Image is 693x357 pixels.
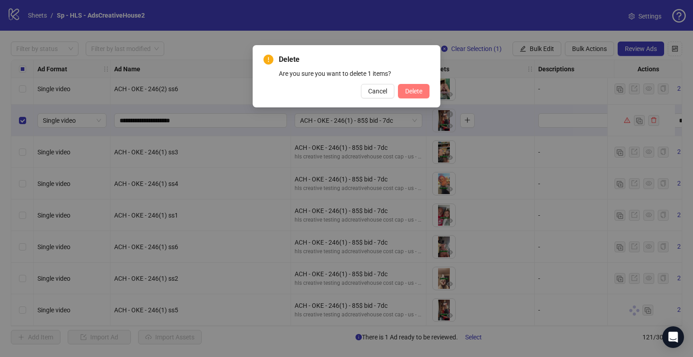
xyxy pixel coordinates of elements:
[405,88,422,95] span: Delete
[361,84,394,98] button: Cancel
[279,54,430,65] span: Delete
[263,55,273,65] span: exclamation-circle
[368,88,387,95] span: Cancel
[279,69,430,79] div: Are you sure you want to delete 1 items?
[398,84,430,98] button: Delete
[662,326,684,348] div: Open Intercom Messenger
